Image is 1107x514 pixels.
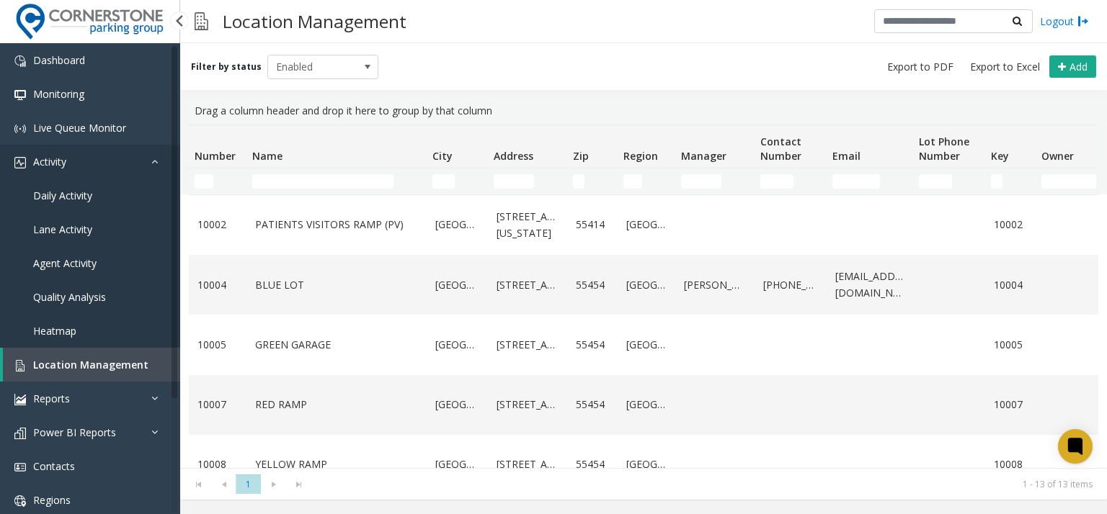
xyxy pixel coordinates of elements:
[835,269,904,301] a: [EMAIL_ADDRESS][DOMAIN_NAME]
[760,135,801,163] span: Contact Number
[881,57,959,77] button: Export to PDF
[435,397,479,412] a: [GEOGRAPHIC_DATA]
[191,60,262,73] label: Filter by status
[626,456,667,472] a: [GEOGRAPHIC_DATA]
[497,397,559,412] a: [STREET_ADDRESS]
[252,174,394,189] input: Name Filter
[623,174,642,189] input: Region Filter
[497,456,559,472] a: [STREET_ADDRESS]
[33,222,92,236] span: Lane Activity
[991,149,1009,163] span: Key
[432,149,453,163] span: City
[197,456,238,472] a: 10008
[432,174,455,189] input: City Filter
[626,217,667,233] a: [GEOGRAPHIC_DATA]
[427,168,488,194] td: City Filter
[33,493,71,507] span: Regions
[626,397,667,412] a: [GEOGRAPHIC_DATA]
[197,277,238,293] a: 10004
[994,217,1027,233] a: 10002
[1070,60,1088,73] span: Add
[189,97,1098,125] div: Drag a column header and drop it here to group by that column
[195,174,213,189] input: Number Filter
[573,174,584,189] input: Zip Filter
[252,149,283,163] span: Name
[497,337,559,353] a: [STREET_ADDRESS]
[255,217,418,233] a: PATIENTS VISITORS RAMP (PV)
[994,277,1027,293] a: 10004
[497,277,559,293] a: [STREET_ADDRESS]
[913,168,985,194] td: Lot Phone Number Filter
[763,277,818,293] a: [PHONE_NUMBER]
[970,60,1040,74] span: Export to Excel
[33,358,148,371] span: Location Management
[255,337,418,353] a: GREEN GARAGE
[573,149,589,163] span: Zip
[33,290,106,304] span: Quality Analysis
[623,149,658,163] span: Region
[567,168,618,194] td: Zip Filter
[180,125,1107,468] div: Data table
[760,174,793,189] input: Contact Number Filter
[255,456,418,472] a: YELLOW RAMP
[994,337,1027,353] a: 10005
[236,474,261,494] span: Page 1
[33,189,92,202] span: Daily Activity
[675,168,755,194] td: Manager Filter
[991,174,1002,189] input: Key Filter
[189,168,246,194] td: Number Filter
[684,277,746,293] a: [PERSON_NAME]
[576,456,609,472] a: 55454
[755,168,827,194] td: Contact Number Filter
[1077,14,1089,29] img: logout
[33,121,126,135] span: Live Queue Monitor
[255,397,418,412] a: RED RAMP
[33,155,66,168] span: Activity
[681,149,726,163] span: Manager
[435,337,479,353] a: [GEOGRAPHIC_DATA]
[488,168,567,194] td: Address Filter
[14,360,26,371] img: 'icon'
[33,392,70,405] span: Reports
[626,337,667,353] a: [GEOGRAPHIC_DATA]
[14,428,26,439] img: 'icon'
[1049,55,1096,78] button: Add
[1041,149,1074,163] span: Owner
[268,55,356,78] span: Enabled
[576,217,609,233] a: 55414
[985,168,1036,194] td: Key Filter
[435,217,479,233] a: [GEOGRAPHIC_DATA]
[497,209,559,241] a: [STREET_ADDRESS][US_STATE]
[33,324,76,338] span: Heatmap
[919,135,969,163] span: Lot Phone Number
[1040,14,1089,29] a: Logout
[197,217,238,233] a: 10002
[626,277,667,293] a: [GEOGRAPHIC_DATA]
[195,4,208,39] img: pageIcon
[14,394,26,405] img: 'icon'
[14,495,26,507] img: 'icon'
[14,461,26,473] img: 'icon'
[33,459,75,473] span: Contacts
[618,168,675,194] td: Region Filter
[14,55,26,67] img: 'icon'
[494,149,533,163] span: Address
[197,397,238,412] a: 10007
[576,277,609,293] a: 55454
[994,397,1027,412] a: 10007
[494,174,534,189] input: Address Filter
[33,87,84,101] span: Monitoring
[14,157,26,168] img: 'icon'
[3,348,180,382] a: Location Management
[435,277,479,293] a: [GEOGRAPHIC_DATA]
[246,168,427,194] td: Name Filter
[832,174,880,189] input: Email Filter
[994,456,1027,472] a: 10008
[435,456,479,472] a: [GEOGRAPHIC_DATA]
[215,4,414,39] h3: Location Management
[33,256,97,270] span: Agent Activity
[576,337,609,353] a: 55454
[255,277,418,293] a: BLUE LOT
[832,149,861,163] span: Email
[33,425,116,439] span: Power BI Reports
